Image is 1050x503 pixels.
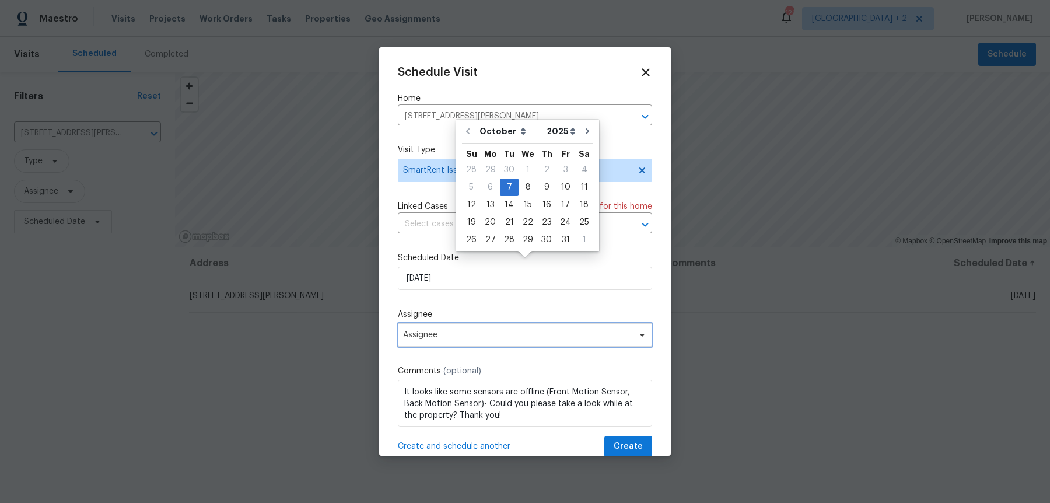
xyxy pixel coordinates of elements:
[398,93,652,104] label: Home
[500,179,519,195] div: 7
[398,267,652,290] input: M/D/YYYY
[462,161,481,179] div: Sun Sep 28 2025
[575,161,593,179] div: Sat Oct 04 2025
[500,214,519,231] div: Tue Oct 21 2025
[403,330,632,340] span: Assignee
[537,179,556,195] div: 9
[537,232,556,248] div: 30
[500,162,519,178] div: 30
[500,197,519,213] div: 14
[398,441,510,452] span: Create and schedule another
[575,196,593,214] div: Sat Oct 18 2025
[398,67,478,78] span: Schedule Visit
[556,232,575,248] div: 31
[575,231,593,249] div: Sat Nov 01 2025
[398,201,448,212] span: Linked Cases
[519,179,537,195] div: 8
[537,214,556,230] div: 23
[544,123,579,140] select: Year
[537,231,556,249] div: Thu Oct 30 2025
[481,214,500,231] div: Mon Oct 20 2025
[575,214,593,231] div: Sat Oct 25 2025
[537,161,556,179] div: Thu Oct 02 2025
[462,214,481,231] div: Sun Oct 19 2025
[575,162,593,178] div: 4
[481,179,500,195] div: 6
[481,214,500,230] div: 20
[484,150,497,158] abbr: Monday
[637,216,653,233] button: Open
[556,179,575,195] div: 10
[481,179,500,196] div: Mon Oct 06 2025
[519,196,537,214] div: Wed Oct 15 2025
[575,197,593,213] div: 18
[639,66,652,79] span: Close
[500,214,519,230] div: 21
[398,252,652,264] label: Scheduled Date
[519,161,537,179] div: Wed Oct 01 2025
[481,231,500,249] div: Mon Oct 27 2025
[604,436,652,457] button: Create
[462,179,481,196] div: Sun Oct 05 2025
[521,150,534,158] abbr: Wednesday
[500,232,519,248] div: 28
[614,439,643,454] span: Create
[398,380,652,427] textarea: It looks like some sensors are offline (Front Motion Sensor, Back Motion Sensor)- Could you pleas...
[562,150,570,158] abbr: Friday
[537,196,556,214] div: Thu Oct 16 2025
[556,214,575,231] div: Fri Oct 24 2025
[462,214,481,230] div: 19
[500,196,519,214] div: Tue Oct 14 2025
[466,150,477,158] abbr: Sunday
[575,232,593,248] div: 1
[398,215,619,233] input: Select cases
[579,120,596,143] button: Go to next month
[403,165,630,176] span: SmartRent Issue
[556,161,575,179] div: Fri Oct 03 2025
[398,144,652,156] label: Visit Type
[481,197,500,213] div: 13
[541,150,552,158] abbr: Thursday
[462,196,481,214] div: Sun Oct 12 2025
[556,231,575,249] div: Fri Oct 31 2025
[481,196,500,214] div: Mon Oct 13 2025
[575,179,593,195] div: 11
[398,309,652,320] label: Assignee
[398,107,619,125] input: Enter in an address
[500,231,519,249] div: Tue Oct 28 2025
[556,197,575,213] div: 17
[537,162,556,178] div: 2
[462,197,481,213] div: 12
[519,197,537,213] div: 15
[462,231,481,249] div: Sun Oct 26 2025
[500,161,519,179] div: Tue Sep 30 2025
[575,179,593,196] div: Sat Oct 11 2025
[481,161,500,179] div: Mon Sep 29 2025
[500,179,519,196] div: Tue Oct 07 2025
[556,179,575,196] div: Fri Oct 10 2025
[477,123,544,140] select: Month
[519,214,537,230] div: 22
[462,179,481,195] div: 5
[459,120,477,143] button: Go to previous month
[443,367,481,375] span: (optional)
[537,179,556,196] div: Thu Oct 09 2025
[556,196,575,214] div: Fri Oct 17 2025
[398,365,652,377] label: Comments
[537,197,556,213] div: 16
[519,232,537,248] div: 29
[556,162,575,178] div: 3
[519,179,537,196] div: Wed Oct 08 2025
[462,232,481,248] div: 26
[481,162,500,178] div: 29
[575,214,593,230] div: 25
[519,214,537,231] div: Wed Oct 22 2025
[579,150,590,158] abbr: Saturday
[462,162,481,178] div: 28
[519,162,537,178] div: 1
[519,231,537,249] div: Wed Oct 29 2025
[504,150,514,158] abbr: Tuesday
[537,214,556,231] div: Thu Oct 23 2025
[637,109,653,125] button: Open
[556,214,575,230] div: 24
